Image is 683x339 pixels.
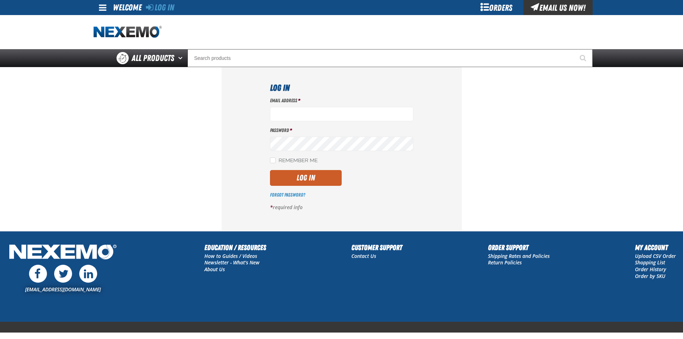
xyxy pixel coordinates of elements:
[94,26,162,38] a: Home
[635,273,665,279] a: Order by SKU
[204,253,257,259] a: How to Guides / Videos
[575,49,593,67] button: Start Searching
[488,259,522,266] a: Return Policies
[270,192,305,198] a: Forgot Password?
[188,49,593,67] input: Search
[635,259,665,266] a: Shopping List
[270,157,276,163] input: Remember Me
[204,266,225,273] a: About Us
[270,97,413,104] label: Email Address
[25,286,101,293] a: [EMAIL_ADDRESS][DOMAIN_NAME]
[635,253,676,259] a: Upload CSV Order
[635,266,666,273] a: Order History
[204,242,266,253] h2: Education / Resources
[270,157,318,164] label: Remember Me
[351,242,402,253] h2: Customer Support
[176,49,188,67] button: Open All Products pages
[488,253,550,259] a: Shipping Rates and Policies
[635,242,676,253] h2: My Account
[270,170,342,186] button: Log In
[94,26,162,38] img: Nexemo logo
[146,3,174,13] a: Log In
[7,242,119,263] img: Nexemo Logo
[351,253,376,259] a: Contact Us
[488,242,550,253] h2: Order Support
[270,127,413,134] label: Password
[270,81,413,94] h1: Log In
[132,52,174,65] span: All Products
[270,204,413,211] p: required info
[204,259,260,266] a: Newsletter - What's New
